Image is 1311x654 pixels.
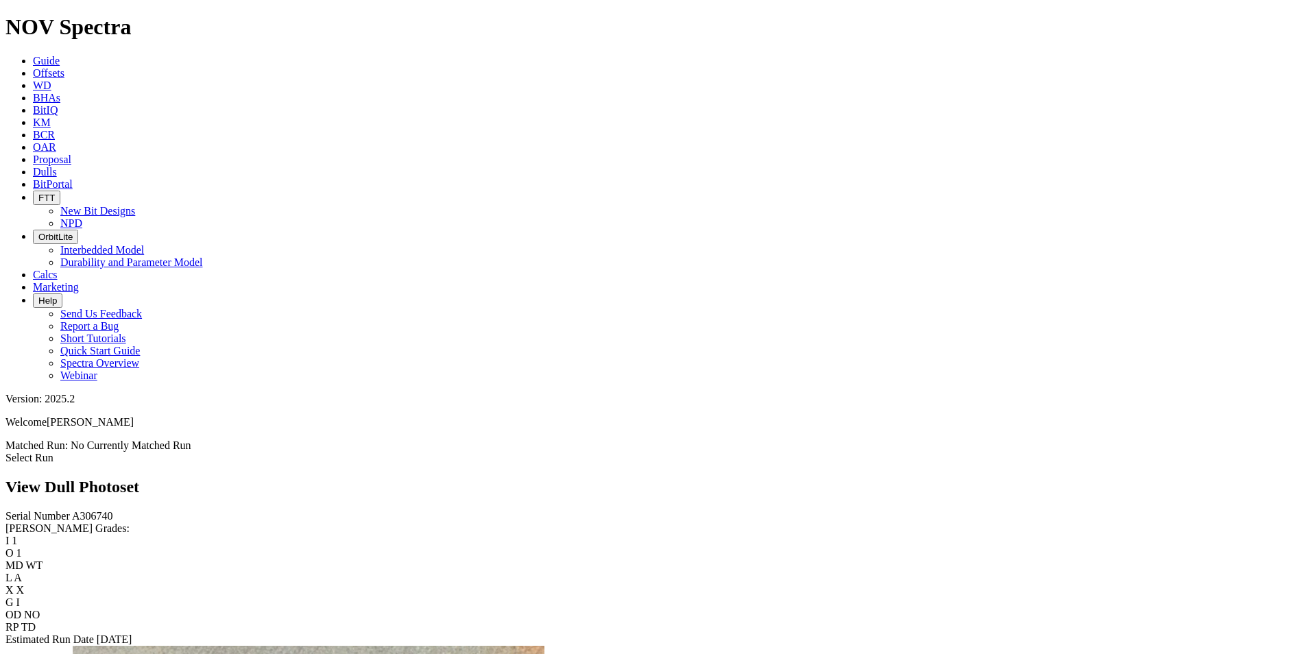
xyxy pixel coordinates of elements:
span: 1 [12,535,17,546]
a: Send Us Feedback [60,308,142,319]
a: Guide [33,55,60,66]
a: Dulls [33,166,57,178]
a: Proposal [33,154,71,165]
a: Interbedded Model [60,244,144,256]
a: Durability and Parameter Model [60,256,203,268]
a: Offsets [33,67,64,79]
label: O [5,547,14,559]
a: NPD [60,217,82,229]
label: OD [5,609,21,620]
span: TD [21,621,36,633]
div: [PERSON_NAME] Grades: [5,522,1306,535]
p: Welcome [5,416,1306,428]
span: 1 [16,547,22,559]
h2: View Dull Photoset [5,478,1306,496]
a: Report a Bug [60,320,119,332]
a: New Bit Designs [60,205,135,217]
label: Serial Number [5,510,70,522]
a: OAR [33,141,56,153]
span: A306740 [72,510,113,522]
span: [PERSON_NAME] [47,416,134,428]
span: A [14,572,22,583]
a: WD [33,80,51,91]
a: Select Run [5,452,53,463]
a: BitIQ [33,104,58,116]
label: Estimated Run Date [5,633,94,645]
span: Help [38,295,57,306]
label: X [5,584,14,596]
button: OrbitLite [33,230,78,244]
a: Quick Start Guide [60,345,140,356]
a: KM [33,117,51,128]
button: FTT [33,191,60,205]
label: L [5,572,12,583]
a: BHAs [33,92,60,104]
div: Version: 2025.2 [5,393,1306,405]
span: Matched Run: [5,439,68,451]
a: Calcs [33,269,58,280]
a: Short Tutorials [60,332,126,344]
h1: NOV Spectra [5,14,1306,40]
a: Spectra Overview [60,357,139,369]
a: BCR [33,129,55,141]
label: MD [5,559,23,571]
label: G [5,596,14,608]
span: I [16,596,20,608]
span: No Currently Matched Run [71,439,191,451]
span: WT [26,559,43,571]
a: Webinar [60,370,97,381]
a: BitPortal [33,178,73,190]
span: X [16,584,25,596]
span: OrbitLite [38,232,73,242]
span: [DATE] [97,633,132,645]
span: FTT [38,193,55,203]
a: Marketing [33,281,79,293]
label: RP [5,621,19,633]
span: NO [24,609,40,620]
label: I [5,535,9,546]
button: Help [33,293,62,308]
